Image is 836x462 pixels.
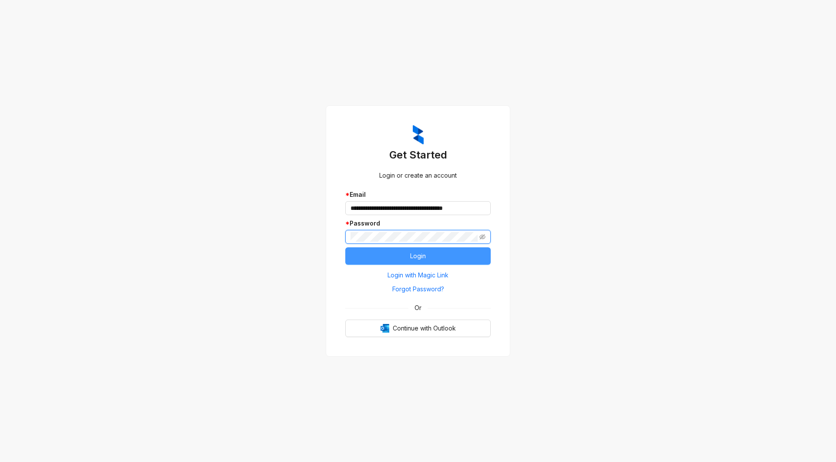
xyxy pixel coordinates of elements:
[413,125,424,145] img: ZumaIcon
[410,251,426,261] span: Login
[345,282,491,296] button: Forgot Password?
[345,190,491,199] div: Email
[408,303,428,313] span: Or
[381,324,389,333] img: Outlook
[388,270,448,280] span: Login with Magic Link
[479,234,485,240] span: eye-invisible
[345,268,491,282] button: Login with Magic Link
[393,324,456,333] span: Continue with Outlook
[345,247,491,265] button: Login
[345,148,491,162] h3: Get Started
[345,219,491,228] div: Password
[345,320,491,337] button: OutlookContinue with Outlook
[345,171,491,180] div: Login or create an account
[392,284,444,294] span: Forgot Password?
